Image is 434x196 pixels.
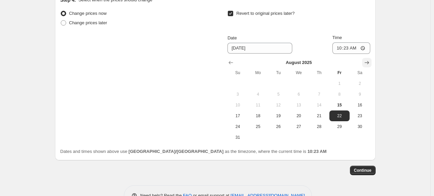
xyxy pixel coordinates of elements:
button: Sunday August 10 2025 [227,100,248,110]
span: Revert to original prices later? [236,11,295,16]
button: Saturday August 2 2025 [350,78,370,89]
button: Friday August 8 2025 [329,89,350,100]
span: Fr [332,70,347,75]
button: Today Friday August 15 2025 [329,100,350,110]
span: 9 [352,92,367,97]
span: 6 [291,92,306,97]
span: 8 [332,92,347,97]
button: Sunday August 17 2025 [227,110,248,121]
button: Wednesday August 13 2025 [289,100,309,110]
span: 14 [311,102,326,108]
th: Friday [329,67,350,78]
button: Show previous month, July 2025 [226,58,236,67]
span: 25 [251,124,266,129]
th: Thursday [309,67,329,78]
span: Th [311,70,326,75]
button: Tuesday August 5 2025 [268,89,289,100]
button: Wednesday August 6 2025 [289,89,309,100]
button: Friday August 1 2025 [329,78,350,89]
button: Thursday August 14 2025 [309,100,329,110]
button: Friday August 29 2025 [329,121,350,132]
button: Wednesday August 27 2025 [289,121,309,132]
button: Tuesday August 26 2025 [268,121,289,132]
span: 4 [251,92,266,97]
button: Continue [350,166,376,175]
span: Change prices later [69,20,107,25]
span: Change prices now [69,11,107,16]
span: 17 [230,113,245,119]
span: 18 [251,113,266,119]
span: 28 [311,124,326,129]
button: Wednesday August 20 2025 [289,110,309,121]
button: Monday August 25 2025 [248,121,268,132]
button: Sunday August 24 2025 [227,121,248,132]
span: Tu [271,70,286,75]
th: Wednesday [289,67,309,78]
button: Saturday August 30 2025 [350,121,370,132]
span: Time [332,35,342,40]
button: Tuesday August 19 2025 [268,110,289,121]
button: Thursday August 28 2025 [309,121,329,132]
button: Sunday August 3 2025 [227,89,248,100]
span: 24 [230,124,245,129]
button: Thursday August 7 2025 [309,89,329,100]
span: 31 [230,135,245,140]
span: We [291,70,306,75]
span: 23 [352,113,367,119]
span: 7 [311,92,326,97]
span: 20 [291,113,306,119]
th: Monday [248,67,268,78]
button: Show next month, September 2025 [362,58,372,67]
span: 13 [291,102,306,108]
input: 8/15/2025 [227,43,292,54]
span: 2 [352,81,367,86]
span: 29 [332,124,347,129]
span: 3 [230,92,245,97]
b: 10:23 AM [307,149,327,154]
span: 30 [352,124,367,129]
span: 26 [271,124,286,129]
span: Sa [352,70,367,75]
span: Dates and times shown above use as the timezone, where the current time is [60,149,327,154]
span: 1 [332,81,347,86]
button: Saturday August 9 2025 [350,89,370,100]
th: Tuesday [268,67,289,78]
span: 15 [332,102,347,108]
button: Thursday August 21 2025 [309,110,329,121]
span: 22 [332,113,347,119]
button: Monday August 4 2025 [248,89,268,100]
th: Sunday [227,67,248,78]
span: 21 [311,113,326,119]
span: 16 [352,102,367,108]
span: Continue [354,168,372,173]
span: 27 [291,124,306,129]
button: Tuesday August 12 2025 [268,100,289,110]
th: Saturday [350,67,370,78]
button: Saturday August 23 2025 [350,110,370,121]
button: Friday August 22 2025 [329,110,350,121]
span: Date [227,35,237,40]
button: Sunday August 31 2025 [227,132,248,143]
span: 11 [251,102,266,108]
span: 5 [271,92,286,97]
span: Mo [251,70,266,75]
span: 12 [271,102,286,108]
span: 19 [271,113,286,119]
b: [GEOGRAPHIC_DATA]/[GEOGRAPHIC_DATA] [129,149,223,154]
button: Saturday August 16 2025 [350,100,370,110]
span: 10 [230,102,245,108]
button: Monday August 18 2025 [248,110,268,121]
input: 12:00 [332,42,370,54]
button: Monday August 11 2025 [248,100,268,110]
span: Su [230,70,245,75]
